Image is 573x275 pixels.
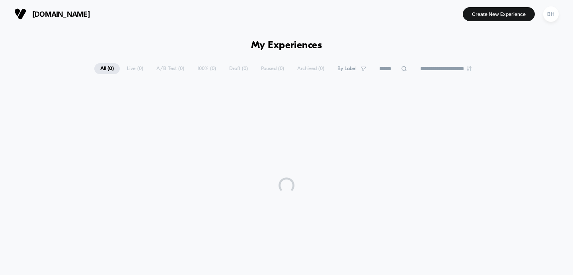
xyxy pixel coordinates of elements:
span: By Label [337,66,357,72]
span: [DOMAIN_NAME] [32,10,90,18]
h1: My Experiences [251,40,322,51]
img: Visually logo [14,8,26,20]
button: BH [541,6,561,22]
button: [DOMAIN_NAME] [12,8,92,20]
span: All ( 0 ) [94,63,120,74]
div: BH [543,6,559,22]
button: Create New Experience [463,7,535,21]
img: end [467,66,472,71]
